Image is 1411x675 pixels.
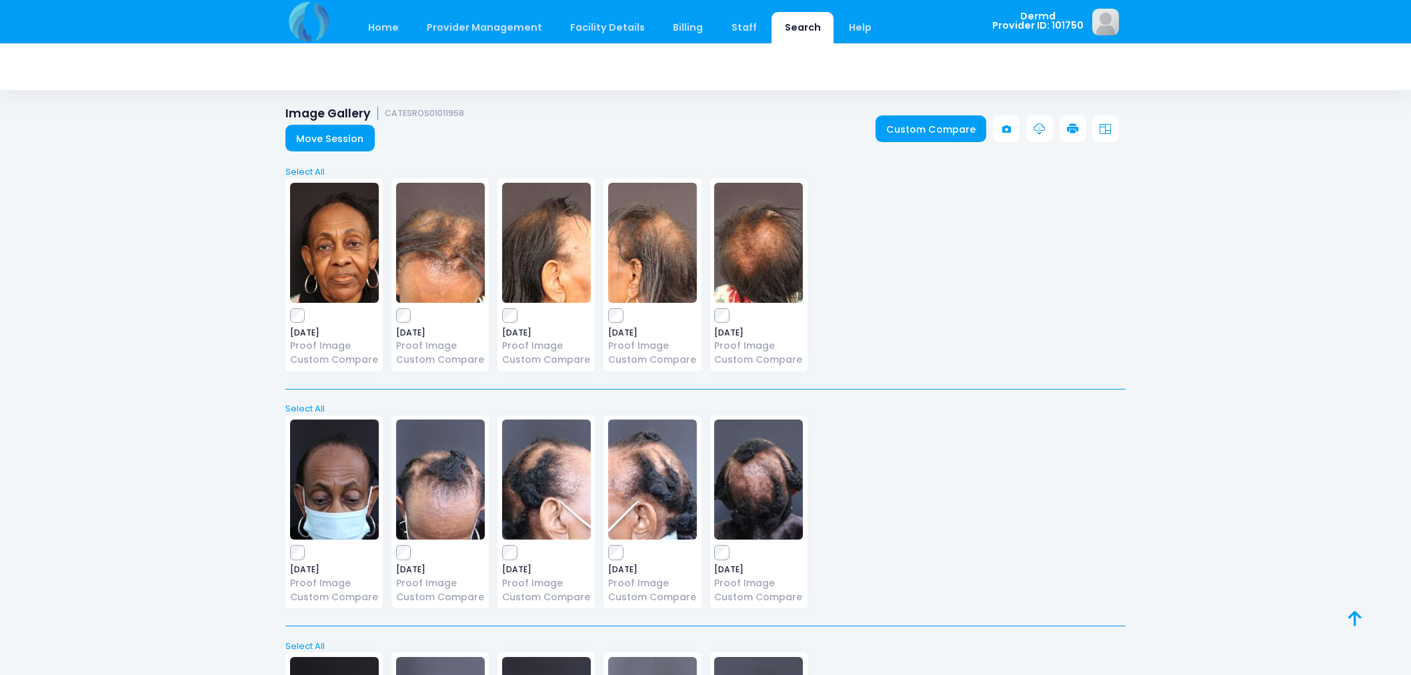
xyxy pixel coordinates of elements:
[396,566,485,574] span: [DATE]
[714,339,803,353] a: Proof Image
[714,353,803,367] a: Custom Compare
[396,590,485,604] a: Custom Compare
[396,329,485,337] span: [DATE]
[502,590,591,604] a: Custom Compare
[281,640,1130,653] a: Select All
[714,590,803,604] a: Custom Compare
[714,329,803,337] span: [DATE]
[772,12,834,43] a: Search
[714,566,803,574] span: [DATE]
[502,576,591,590] a: Proof Image
[502,353,591,367] a: Custom Compare
[290,566,379,574] span: [DATE]
[396,183,485,303] img: image
[290,353,379,367] a: Custom Compare
[557,12,658,43] a: Facility Details
[385,109,464,119] small: CATESROS01011958
[290,329,379,337] span: [DATE]
[608,329,697,337] span: [DATE]
[290,183,379,303] img: image
[714,183,803,303] img: image
[608,566,697,574] span: [DATE]
[1092,9,1119,35] img: image
[608,183,697,303] img: image
[836,12,885,43] a: Help
[502,339,591,353] a: Proof Image
[396,339,485,353] a: Proof Image
[285,107,464,121] h1: Image Gallery
[608,590,697,604] a: Custom Compare
[660,12,716,43] a: Billing
[714,420,803,540] img: image
[290,590,379,604] a: Custom Compare
[413,12,555,43] a: Provider Management
[285,125,375,151] a: Move Session
[290,420,379,540] img: image
[608,353,697,367] a: Custom Compare
[502,329,591,337] span: [DATE]
[290,576,379,590] a: Proof Image
[502,183,591,303] img: image
[396,420,485,540] img: image
[396,576,485,590] a: Proof Image
[502,420,591,540] img: image
[608,339,697,353] a: Proof Image
[608,420,697,540] img: image
[355,12,411,43] a: Home
[714,576,803,590] a: Proof Image
[290,339,379,353] a: Proof Image
[281,165,1130,179] a: Select All
[281,402,1130,416] a: Select All
[608,576,697,590] a: Proof Image
[502,566,591,574] span: [DATE]
[718,12,770,43] a: Staff
[992,11,1084,31] span: Dermd Provider ID: 101750
[876,115,987,142] a: Custom Compare
[396,353,485,367] a: Custom Compare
